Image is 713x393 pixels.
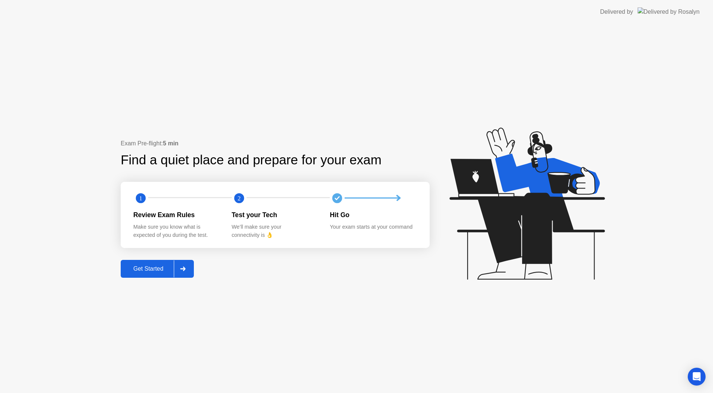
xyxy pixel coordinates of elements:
div: Exam Pre-flight: [121,139,430,148]
button: Get Started [121,260,194,278]
div: Hit Go [330,210,416,220]
div: Review Exam Rules [133,210,220,220]
div: Make sure you know what is expected of you during the test. [133,223,220,239]
div: We’ll make sure your connectivity is 👌 [232,223,318,239]
div: Find a quiet place and prepare for your exam [121,150,382,170]
div: Open Intercom Messenger [688,368,706,386]
div: Delivered by [600,7,633,16]
b: 5 min [163,140,179,146]
text: 2 [238,194,241,202]
div: Get Started [123,265,174,272]
div: Your exam starts at your command [330,223,416,231]
div: Test your Tech [232,210,318,220]
img: Delivered by Rosalyn [638,7,700,16]
text: 1 [139,194,142,202]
